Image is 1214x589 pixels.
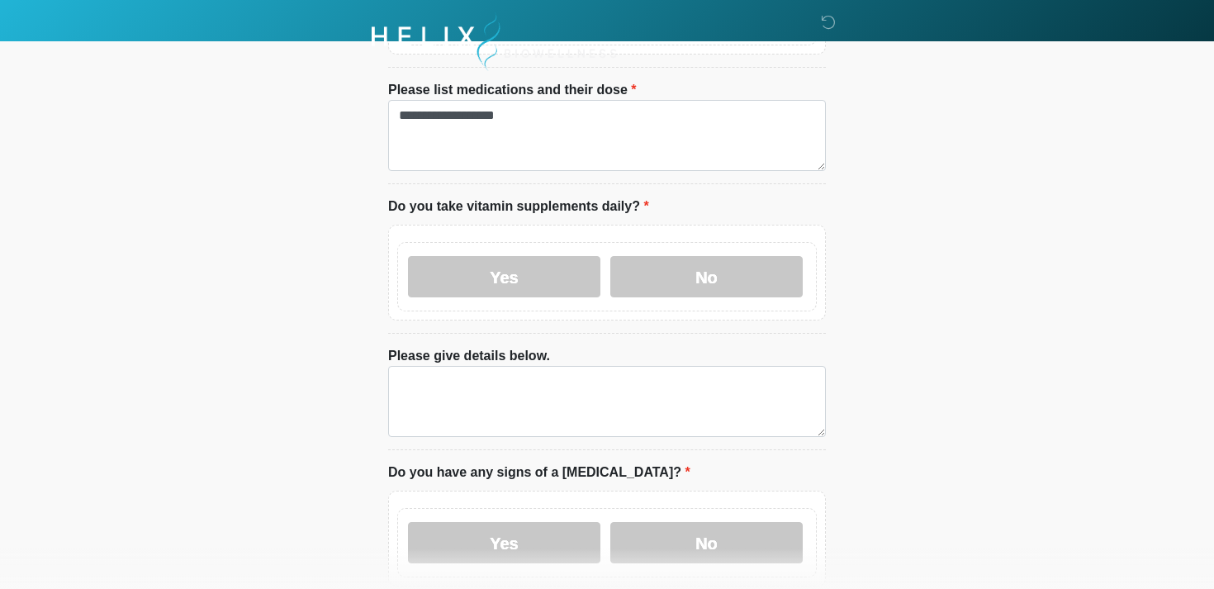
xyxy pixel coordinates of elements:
label: Do you take vitamin supplements daily? [388,197,649,216]
label: Please give details below. [388,346,550,366]
label: Yes [408,522,600,563]
label: Yes [408,256,600,297]
label: No [610,522,803,563]
img: Helix Biowellness Logo [372,12,617,71]
label: No [610,256,803,297]
label: Please list medications and their dose [388,80,637,100]
label: Do you have any signs of a [MEDICAL_DATA]? [388,463,690,482]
